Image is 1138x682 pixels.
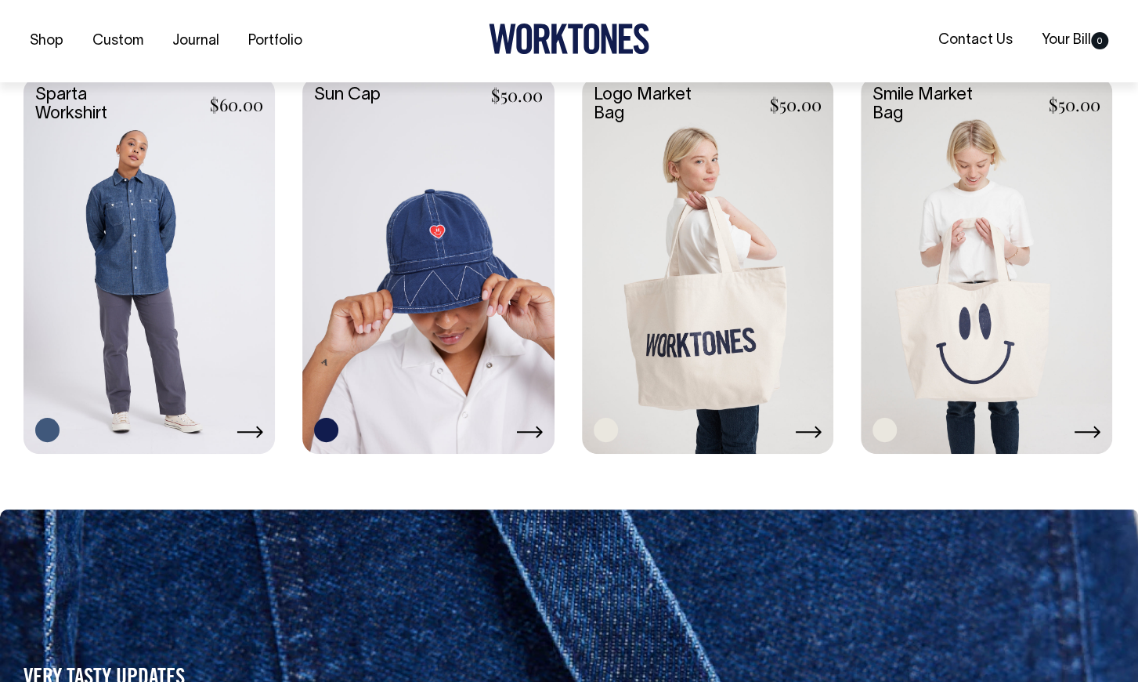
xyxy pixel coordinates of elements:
[1035,27,1115,53] a: Your Bill0
[166,28,226,54] a: Journal
[1091,32,1108,49] span: 0
[23,28,70,54] a: Shop
[932,27,1019,53] a: Contact Us
[242,28,309,54] a: Portfolio
[86,28,150,54] a: Custom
